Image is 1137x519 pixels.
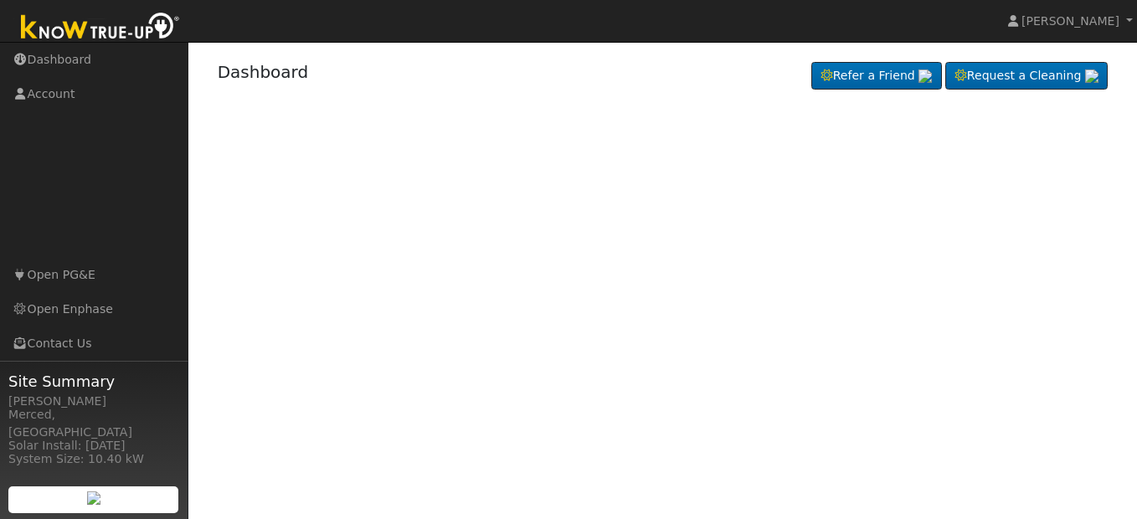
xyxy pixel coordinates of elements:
[811,62,942,90] a: Refer a Friend
[8,393,179,410] div: [PERSON_NAME]
[1021,14,1119,28] span: [PERSON_NAME]
[918,69,932,83] img: retrieve
[8,406,179,441] div: Merced, [GEOGRAPHIC_DATA]
[945,62,1108,90] a: Request a Cleaning
[13,9,188,47] img: Know True-Up
[87,491,100,505] img: retrieve
[218,62,309,82] a: Dashboard
[8,437,179,455] div: Solar Install: [DATE]
[8,370,179,393] span: Site Summary
[1085,69,1098,83] img: retrieve
[8,450,179,468] div: System Size: 10.40 kW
